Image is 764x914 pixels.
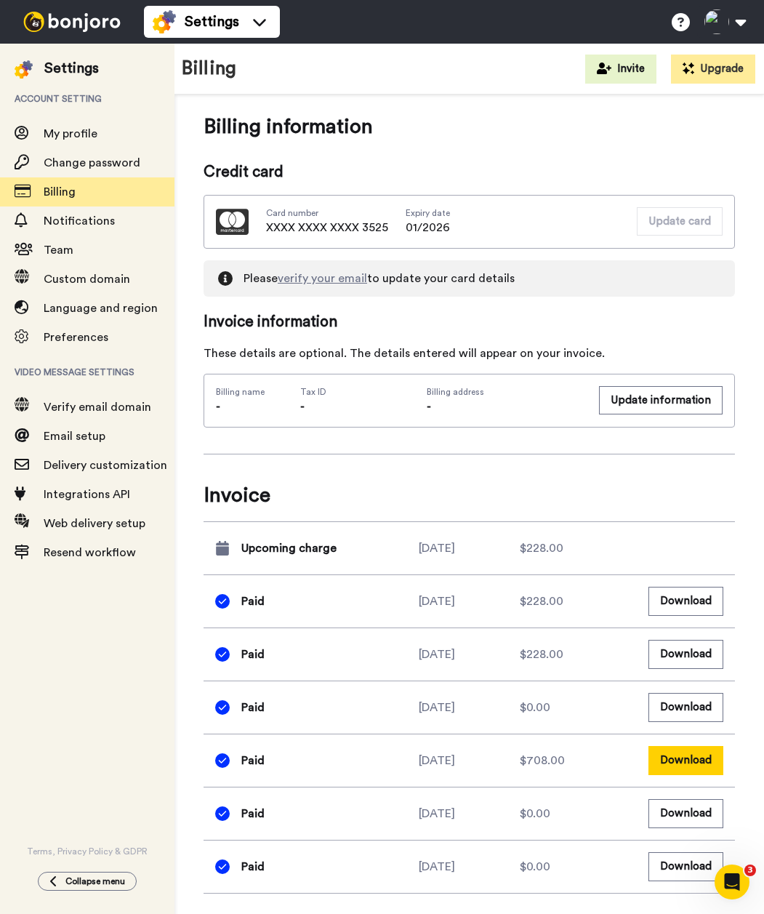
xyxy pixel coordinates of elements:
[648,746,723,774] a: Download
[15,60,33,79] img: settings-colored.svg
[30,305,244,321] div: Next Gen Message templates
[671,55,755,84] button: Upgrade
[300,401,305,412] span: -
[266,207,388,219] span: Card number
[44,518,145,529] span: Web delivery setup
[30,374,244,405] div: Personalise your video messages at scale with CRM data using custom variables
[29,153,262,177] p: How can we help?
[520,646,563,663] span: $228.00
[216,401,220,412] span: -
[715,865,749,899] iframe: Intercom live chat
[185,12,239,32] span: Settings
[204,481,735,510] span: Invoice
[520,805,550,822] span: $0.00
[520,699,550,716] span: $0.00
[520,752,565,769] span: $708.00
[419,752,520,769] div: [DATE]
[121,490,171,500] span: Messages
[648,693,723,721] button: Download
[17,12,126,32] img: bj-logo-header-white.svg
[182,58,236,79] h1: Billing
[406,207,450,219] span: Expiry date
[599,386,723,415] a: Update information
[204,161,735,183] span: Credit card
[30,208,243,223] div: Send us a message
[204,345,735,362] div: These details are optional. The details entered will appear on your invoice.
[427,401,431,412] span: -
[32,490,65,500] span: Home
[44,244,73,256] span: Team
[230,490,254,500] span: Help
[204,311,735,333] span: Invoice information
[30,272,118,287] span: Search for help
[29,28,52,51] img: logo
[419,858,520,875] div: [DATE]
[44,302,158,314] span: Language and region
[278,273,367,284] a: verify your email
[406,219,450,236] span: 01/2026
[21,411,270,438] div: Workspaces (formerly Campaigns)
[44,489,130,500] span: Integrations API
[241,858,265,875] span: Paid
[419,805,520,822] div: [DATE]
[241,752,265,769] span: Paid
[585,55,656,84] button: Invite
[216,386,265,398] span: Billing name
[241,646,265,663] span: Paid
[44,401,151,413] span: Verify email domain
[300,386,326,398] span: Tax ID
[44,128,97,140] span: My profile
[44,460,167,471] span: Delivery customization
[204,106,735,147] span: Billing information
[520,858,550,875] span: $0.00
[21,265,270,294] button: Search for help
[44,430,105,442] span: Email setup
[648,640,723,668] button: Download
[427,386,595,398] span: Billing address
[648,587,723,615] button: Download
[44,273,130,285] span: Custom domain
[744,865,756,876] span: 3
[44,547,136,558] span: Resend workflow
[241,540,337,557] span: Upcoming charge
[194,454,291,512] button: Help
[241,699,265,716] span: Paid
[520,540,622,557] div: $228.00
[21,326,270,369] div: Send messages from your email with outbound email addresses
[29,103,262,153] p: Hi [PERSON_NAME] 🐻
[44,186,76,198] span: Billing
[266,219,388,236] span: XXXX XXXX XXXX 3525
[637,207,723,236] button: Update card
[419,540,520,557] div: [DATE]
[30,332,244,363] div: Send messages from your email with outbound email addresses
[44,215,115,227] span: Notifications
[30,417,244,432] div: Workspaces (formerly Campaigns)
[419,646,520,663] div: [DATE]
[97,454,193,512] button: Messages
[44,332,108,343] span: Preferences
[153,10,176,33] img: settings-colored.svg
[44,157,140,169] span: Change password
[250,23,276,49] div: Close
[244,270,515,287] span: Please to update your card details
[65,875,125,887] span: Collapse menu
[241,805,265,822] span: Paid
[648,852,723,881] button: Download
[419,699,520,716] div: [DATE]
[44,58,99,79] div: Settings
[241,593,265,610] span: Paid
[599,386,723,414] button: Update information
[648,799,723,827] button: Download
[38,872,137,891] button: Collapse menu
[21,369,270,411] div: Personalise your video messages at scale with CRM data using custom variables
[21,300,270,326] div: Next Gen Message templates
[15,196,276,251] div: Send us a messageWe typically reply in a few hours
[419,593,520,610] div: [DATE]
[30,223,243,238] div: We typically reply in a few hours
